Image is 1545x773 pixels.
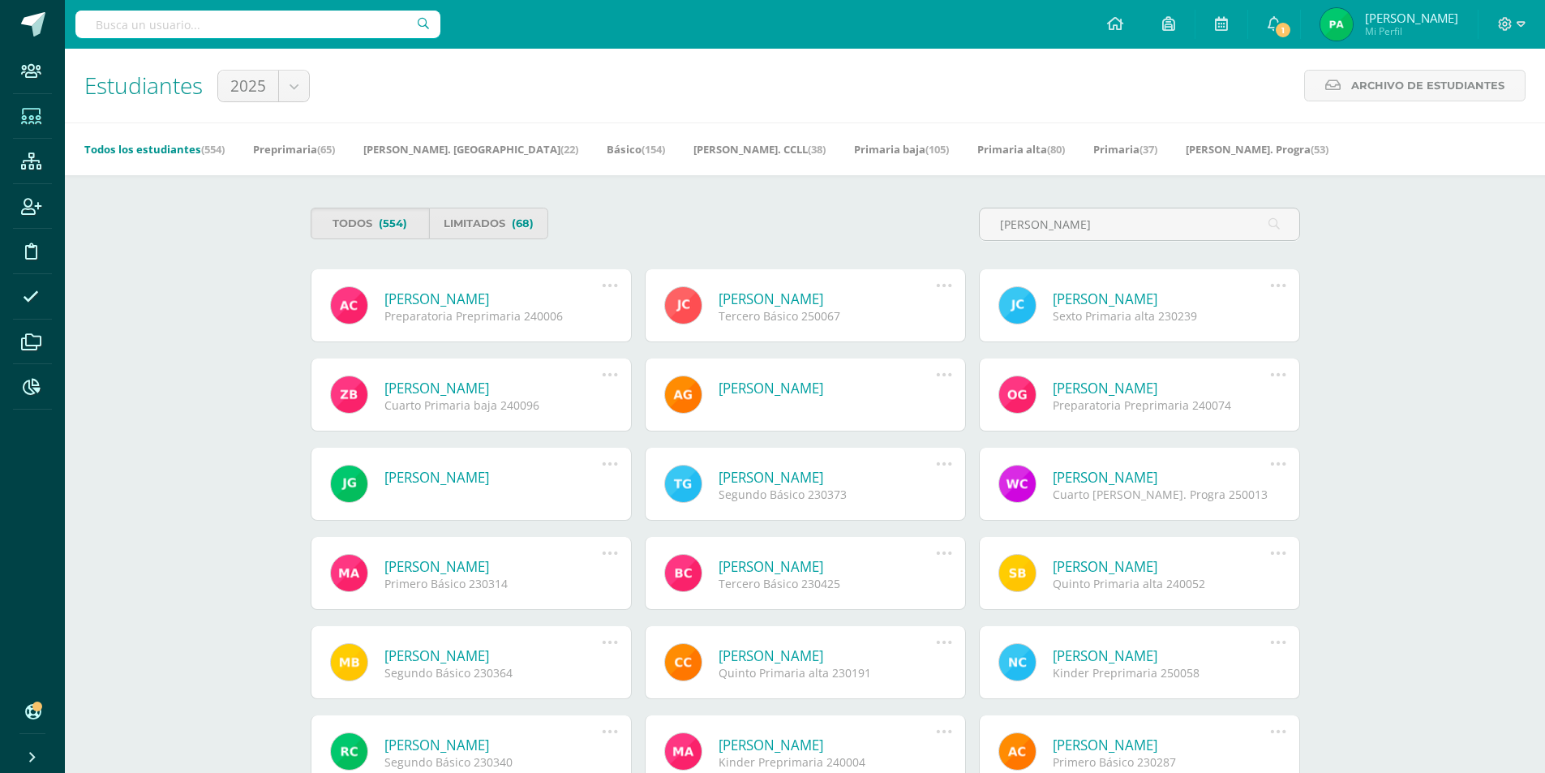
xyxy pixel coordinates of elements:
a: Básico(154) [607,136,665,162]
span: Estudiantes [84,70,203,101]
span: Mi Perfil [1365,24,1458,38]
div: Primero Básico 230314 [384,576,603,591]
span: (22) [560,142,578,157]
a: Preprimaria(65) [253,136,335,162]
a: Limitados(68) [429,208,548,239]
a: [PERSON_NAME] [1053,736,1271,754]
input: Busca al estudiante aquí... [980,208,1299,240]
a: Todos(554) [311,208,430,239]
a: [PERSON_NAME] [719,379,937,397]
span: Archivo de Estudiantes [1351,71,1504,101]
input: Busca un usuario... [75,11,440,38]
div: Tercero Básico 230425 [719,576,937,591]
span: (37) [1139,142,1157,157]
a: [PERSON_NAME] [719,646,937,665]
a: [PERSON_NAME]. Progra(53) [1186,136,1328,162]
div: Segundo Básico 230373 [719,487,937,502]
span: (154) [642,142,665,157]
a: [PERSON_NAME] [719,290,937,308]
a: Primaria(37) [1093,136,1157,162]
div: Kinder Preprimaria 240004 [719,754,937,770]
span: (65) [317,142,335,157]
a: [PERSON_NAME] [1053,646,1271,665]
span: (105) [925,142,949,157]
a: Todos los estudiantes(554) [84,136,225,162]
div: Kinder Preprimaria 250058 [1053,665,1271,681]
a: [PERSON_NAME] [384,468,603,487]
div: Cuarto [PERSON_NAME]. Progra 250013 [1053,487,1271,502]
span: 2025 [230,71,266,101]
a: [PERSON_NAME] [384,646,603,665]
a: Primaria baja(105) [854,136,949,162]
div: Preparatoria Preprimaria 240074 [1053,397,1271,413]
a: [PERSON_NAME] [1053,468,1271,487]
span: (68) [512,208,534,238]
a: [PERSON_NAME] [1053,379,1271,397]
div: Quinto Primaria alta 230191 [719,665,937,681]
span: (554) [379,208,407,238]
a: [PERSON_NAME] [719,468,937,487]
a: [PERSON_NAME]. [GEOGRAPHIC_DATA](22) [363,136,578,162]
div: Cuarto Primaria baja 240096 [384,397,603,413]
a: [PERSON_NAME] [1053,557,1271,576]
a: [PERSON_NAME] [719,736,937,754]
a: [PERSON_NAME]. CCLL(38) [693,136,826,162]
a: [PERSON_NAME] [384,557,603,576]
div: Primero Básico 230287 [1053,754,1271,770]
span: 1 [1274,21,1292,39]
div: Preparatoria Preprimaria 240006 [384,308,603,324]
a: [PERSON_NAME] [384,736,603,754]
div: Segundo Básico 230340 [384,754,603,770]
div: Sexto Primaria alta 230239 [1053,308,1271,324]
a: 2025 [218,71,309,101]
a: Archivo de Estudiantes [1304,70,1526,101]
div: Segundo Básico 230364 [384,665,603,681]
img: ea606af391f2c2e5188f5482682bdea3.png [1320,8,1353,41]
span: [PERSON_NAME] [1365,10,1458,26]
a: [PERSON_NAME] [1053,290,1271,308]
a: [PERSON_NAME] [719,557,937,576]
div: Tercero Básico 250067 [719,308,937,324]
a: Primaria alta(80) [977,136,1065,162]
a: [PERSON_NAME] [384,290,603,308]
span: (53) [1311,142,1328,157]
span: (80) [1047,142,1065,157]
a: [PERSON_NAME] [384,379,603,397]
span: (554) [201,142,225,157]
span: (38) [808,142,826,157]
div: Quinto Primaria alta 240052 [1053,576,1271,591]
